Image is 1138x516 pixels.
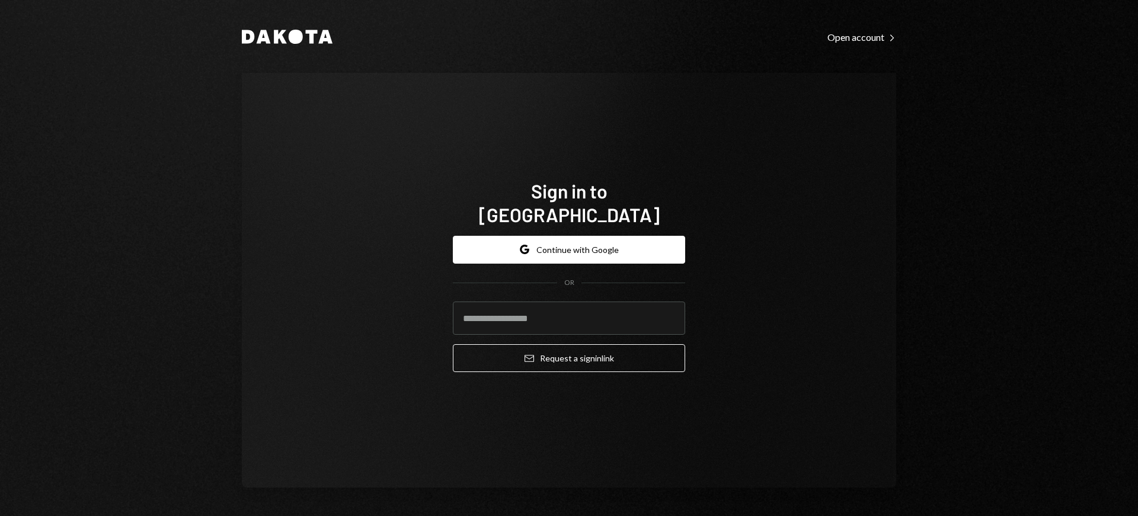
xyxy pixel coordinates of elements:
div: OR [564,278,574,288]
button: Request a signinlink [453,344,685,372]
div: Open account [827,31,896,43]
button: Continue with Google [453,236,685,264]
h1: Sign in to [GEOGRAPHIC_DATA] [453,179,685,226]
a: Open account [827,30,896,43]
